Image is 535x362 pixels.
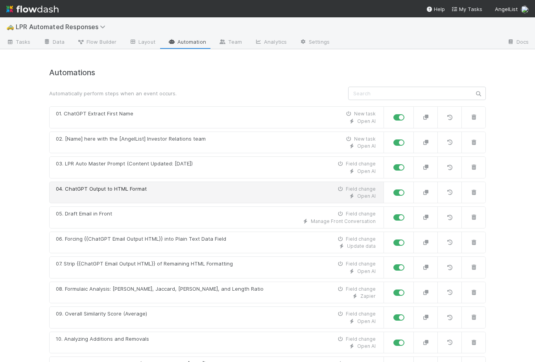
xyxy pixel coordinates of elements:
[56,285,264,293] div: 08. Formulaic Analysis: [PERSON_NAME], Jaccard, [PERSON_NAME], and Length Ratio
[360,293,376,299] span: Zapier
[49,232,384,254] a: 06. Forcing {{ChatGPT Email Output HTML}} into Plain Text Data FieldField changeUpdate data
[49,306,384,329] a: 09. Overall Similarity Score (Average)Field changeOpen AI
[49,156,384,178] a: 03. LPR Auto Master Prompt (Content Updated: [DATE])Field changeOpen AI
[49,106,384,128] a: 01. ChatGPT Extract First NameNew taskOpen AI
[336,286,376,293] div: Field change
[357,168,376,174] span: Open AI
[49,282,384,304] a: 08. Formulaic Analysis: [PERSON_NAME], Jaccard, [PERSON_NAME], and Length RatioField changeZapier
[336,160,376,167] div: Field change
[37,36,71,49] a: Data
[56,310,147,318] div: 09. Overall Similarity Score (Average)
[123,36,162,49] a: Layout
[336,260,376,267] div: Field change
[162,36,212,49] a: Automation
[49,182,384,204] a: 04. ChatGPT Output to HTML FormatField changeOpen AI
[248,36,293,49] a: Analytics
[16,23,109,31] span: LPR Automated Responses
[6,23,14,30] span: 🚕
[451,6,482,12] span: My Tasks
[49,206,384,228] a: 05. Draft Email in FrontField changeManage Front Conversation
[56,335,149,343] div: 10. Analyzing Additions and Removals
[212,36,248,49] a: Team
[521,6,529,13] img: avatar_7e1c67d1-c55a-4d71-9394-c171c6adeb61.png
[293,36,336,49] a: Settings
[348,87,486,100] input: Search
[357,343,376,349] span: Open AI
[6,38,31,46] span: Tasks
[49,68,486,77] h4: Automations
[426,5,445,13] div: Help
[43,89,342,97] div: Automatically perform steps when an event occurs.
[495,6,518,12] span: AngelList
[6,2,59,16] img: logo-inverted-e16ddd16eac7371096b0.svg
[336,210,376,217] div: Field change
[56,110,133,118] div: 01. ChatGPT Extract First Name
[56,160,193,168] div: 03. LPR Auto Master Prompt (Content Updated: [DATE])
[357,118,376,124] span: Open AI
[56,185,147,193] div: 04. ChatGPT Output to HTML Format
[49,332,384,354] a: 10. Analyzing Additions and RemovalsField changeOpen AI
[56,235,226,243] div: 06. Forcing {{ChatGPT Email Output HTML}} into Plain Text Data Field
[357,193,376,199] span: Open AI
[56,210,112,218] div: 05. Draft Email in Front
[336,236,376,243] div: Field change
[311,218,376,224] span: Manage Front Conversation
[49,132,384,154] a: 02. [Name] here with the [AngelList] Investor Relations teamNew taskOpen AI
[451,5,482,13] a: My Tasks
[56,260,233,268] div: 07. Strip {{ChatGPT Email Output HTML}} of Remaining HTML Formatting
[77,38,116,46] span: Flow Builder
[336,186,376,193] div: Field change
[56,135,206,143] div: 02. [Name] here with the [AngelList] Investor Relations team
[345,136,376,143] div: New task
[357,143,376,149] span: Open AI
[357,268,376,274] span: Open AI
[71,36,123,49] a: Flow Builder
[347,243,376,249] span: Update data
[357,318,376,324] span: Open AI
[345,110,376,117] div: New task
[501,36,535,49] a: Docs
[49,256,384,278] a: 07. Strip {{ChatGPT Email Output HTML}} of Remaining HTML FormattingField changeOpen AI
[336,310,376,317] div: Field change
[336,336,376,343] div: Field change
